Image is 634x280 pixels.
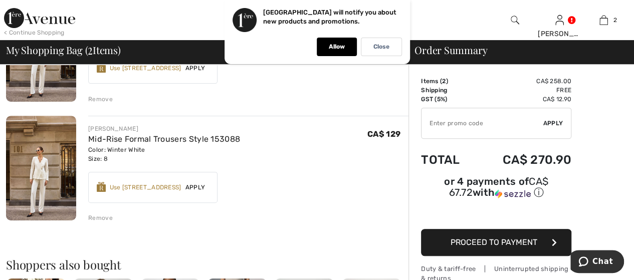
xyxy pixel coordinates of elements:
div: Remove [88,95,113,104]
img: My Bag [599,14,608,26]
img: My Info [555,14,564,26]
span: Apply [543,119,563,128]
span: 2 [88,43,93,56]
td: Free [475,86,571,95]
h2: Shoppers also bought [6,258,408,270]
td: GST (5%) [421,95,475,104]
div: < Continue Shopping [4,28,65,37]
div: Color: Winter White Size: 8 [88,145,240,163]
span: Apply [181,64,209,73]
input: Promo code [421,108,543,138]
div: Use [STREET_ADDRESS] [110,183,181,192]
div: or 4 payments ofCA$ 67.72withSezzle Click to learn more about Sezzle [421,177,571,203]
iframe: Opens a widget where you can chat to one of our agents [570,250,624,275]
td: CA$ 258.00 [475,77,571,86]
span: Proceed to Payment [451,237,537,247]
img: 1ère Avenue [4,8,75,28]
p: Close [373,43,389,51]
button: Proceed to Payment [421,229,571,256]
td: CA$ 270.90 [475,143,571,177]
img: search the website [511,14,519,26]
div: or 4 payments of with [421,177,571,199]
td: Shipping [421,86,475,95]
td: CA$ 12.90 [475,95,571,104]
div: Order Summary [402,45,628,55]
div: Use [STREET_ADDRESS] [110,64,181,73]
iframe: PayPal-paypal [421,203,571,225]
a: Mid-Rise Formal Trousers Style 153088 [88,134,240,144]
p: Allow [329,43,345,51]
span: CA$ 67.72 [449,175,548,198]
span: 2 [613,16,616,25]
span: 2 [442,78,446,85]
div: Remove [88,213,113,222]
a: 2 [582,14,625,26]
span: Apply [181,183,209,192]
div: [PERSON_NAME] [88,124,240,133]
img: Mid-Rise Formal Trousers Style 153088 [6,116,76,221]
img: Reward-Logo.svg [97,182,106,192]
span: CA$ 129 [367,129,400,139]
img: Reward-Logo.svg [97,63,106,73]
td: Items ( ) [421,77,475,86]
span: My Shopping Bag ( Items) [6,45,121,55]
td: Total [421,143,475,177]
p: [GEOGRAPHIC_DATA] will notify you about new products and promotions. [263,9,396,25]
a: Sign In [555,15,564,25]
img: Sezzle [495,189,531,198]
div: [PERSON_NAME] [538,29,581,39]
